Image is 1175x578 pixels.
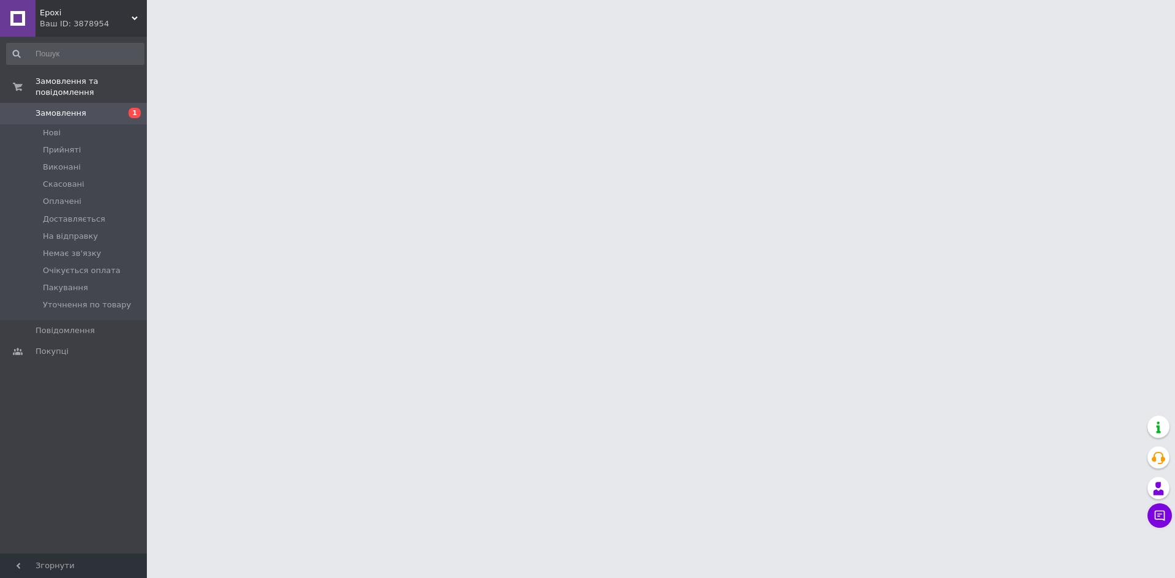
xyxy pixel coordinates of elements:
[35,108,86,119] span: Замовлення
[43,144,81,156] span: Прийняті
[6,43,144,65] input: Пошук
[35,325,95,336] span: Повідомлення
[43,179,84,190] span: Скасовані
[1147,503,1172,528] button: Чат з покупцем
[43,248,101,259] span: Немає зв'язку
[43,214,105,225] span: Доставляється
[43,196,81,207] span: Оплачені
[43,127,61,138] span: Нові
[40,18,147,29] div: Ваш ID: 3878954
[40,7,132,18] span: Epoxi
[43,231,98,242] span: На відправку
[129,108,141,118] span: 1
[35,346,69,357] span: Покупці
[43,265,121,276] span: Очікується оплата
[43,299,131,310] span: Уточнення по товару
[35,76,147,98] span: Замовлення та повідомлення
[43,282,88,293] span: Пакування
[43,162,81,173] span: Виконані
